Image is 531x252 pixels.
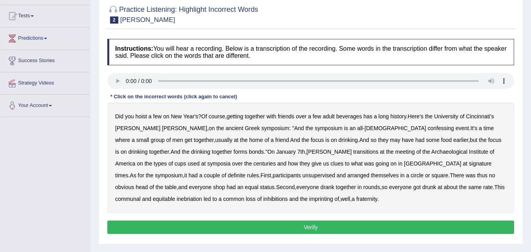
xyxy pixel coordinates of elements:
b: [DEMOGRAPHIC_DATA] [365,125,426,131]
b: Did [115,113,123,120]
b: at [234,137,239,143]
b: themselves [371,172,399,178]
a: Success Stories [0,50,90,70]
b: obvious [115,184,134,190]
b: a [374,113,377,120]
b: It's [470,125,477,131]
b: in [398,160,402,167]
b: times [115,172,128,178]
b: drinking [191,149,210,155]
b: small [136,137,149,143]
b: rules [247,172,259,178]
b: of [222,172,226,178]
b: of [460,113,465,120]
b: on [121,149,127,155]
b: had [415,137,424,143]
b: Instructions: [115,45,153,52]
b: [GEOGRAPHIC_DATA] [404,160,461,167]
b: has [364,113,373,120]
b: to [345,160,350,167]
a: Your Account [0,95,90,114]
b: First [261,172,271,178]
b: meeting [395,149,415,155]
b: of [166,137,171,143]
b: everyone [189,184,212,190]
b: all [357,125,363,131]
b: on [209,125,215,131]
b: together [212,149,232,155]
b: rate [483,184,493,190]
b: give [312,160,322,167]
b: symposium [315,125,343,131]
b: got [413,184,421,190]
b: on [391,160,397,167]
a: Predictions [0,28,90,47]
b: America [115,160,135,167]
b: is [115,149,119,155]
b: of [416,149,421,155]
b: they [378,137,388,143]
b: couple [204,172,220,178]
b: [PERSON_NAME] [162,125,207,131]
b: over [232,160,243,167]
b: the [182,149,189,155]
b: inebriation [176,196,202,202]
b: had [226,184,235,190]
b: Institute [469,149,488,155]
b: of [490,149,494,155]
b: or [425,172,430,178]
b: group [151,137,165,143]
b: head [136,184,148,190]
b: and [336,172,345,178]
b: the [244,160,252,167]
b: focus [488,137,501,143]
b: but [470,137,477,143]
b: and [178,184,187,190]
b: Archaeological [431,149,467,155]
b: a [270,137,274,143]
b: in [358,184,362,190]
b: arranged [347,172,369,178]
b: And [359,137,369,143]
b: course [209,113,225,120]
b: Year's [183,113,198,120]
b: used [187,160,199,167]
b: an [349,125,356,131]
b: of [168,160,173,167]
b: a [406,172,409,178]
b: confessing [428,125,454,131]
b: adult [323,113,334,120]
b: an [237,184,244,190]
b: friends [278,113,294,120]
b: the [386,149,393,155]
b: the [425,113,432,120]
b: with [266,113,276,120]
b: hoist [135,113,147,120]
b: a [219,196,222,202]
b: 7th [297,149,305,155]
b: how [288,160,298,167]
b: men [173,137,183,143]
b: As [130,172,136,178]
b: few [153,113,162,120]
b: was [466,172,476,178]
b: everyone [296,184,319,190]
b: a [479,125,482,131]
b: of [265,137,269,143]
b: equitable [153,196,175,202]
b: led [204,196,211,202]
b: few [312,113,321,120]
b: and [277,160,287,167]
b: a [352,196,355,202]
b: rounds [363,184,380,190]
b: and [142,196,151,202]
b: the [217,125,224,131]
b: the [423,149,430,155]
b: friend [275,137,289,143]
div: * Click on the incorrect words (click again to cancel) [107,93,240,100]
b: drinking [338,137,358,143]
b: well [341,196,350,202]
b: ancient [226,125,243,131]
b: going [375,160,389,167]
b: shop [213,184,225,190]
